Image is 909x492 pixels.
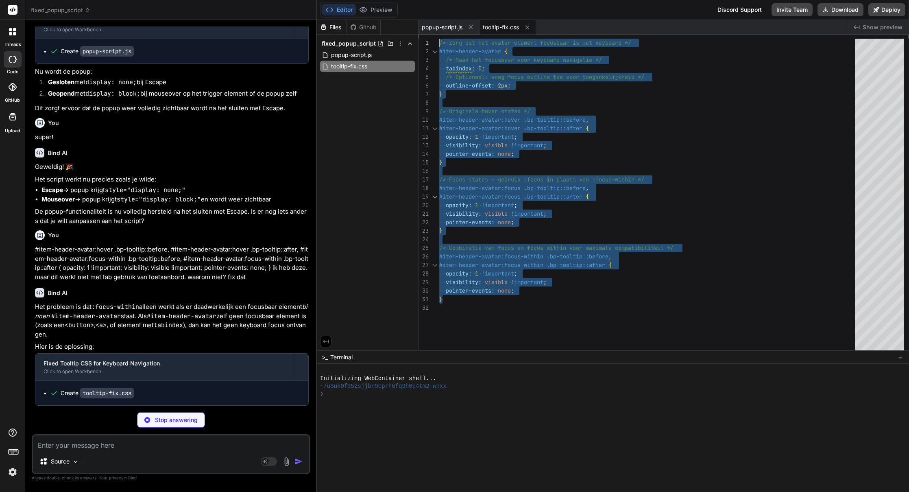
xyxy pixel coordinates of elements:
code: tabindex [154,321,183,329]
span: !important [511,142,543,149]
button: Preview [356,4,396,15]
span: 2px [498,82,508,89]
span: opacity: [446,201,472,209]
div: 29 [419,278,429,286]
label: GitHub [5,97,20,104]
span: Terminal [330,353,353,361]
button: Invite Team [772,3,813,16]
div: 18 [419,184,429,192]
span: !important [511,278,543,286]
span: !important [482,201,514,209]
div: 7 [419,90,429,98]
p: De popup-functionaliteit is nu volledig hersteld na het sluiten met Escape. Is er nog iets anders... [35,207,309,225]
p: Always double-check its answers. Your in Bind [32,474,310,482]
div: 22 [419,218,429,227]
p: Het script werkt nu precies zoals je wilde: [35,175,309,184]
button: Deploy [868,3,905,16]
code: style="display: none;" [105,186,185,194]
code: #item-header-avatar [51,312,121,320]
div: 27 [419,261,429,269]
div: Click to collapse the range. [429,192,440,201]
span: .bp-tooltip::after [524,125,582,132]
div: 25 [419,244,429,252]
span: tooltip-fix.css [330,61,368,71]
span: visibility: [446,142,482,149]
code: display: block; [85,90,140,98]
h6: You [48,231,59,239]
span: , [608,253,612,260]
span: ; [514,201,517,209]
div: 28 [419,269,429,278]
span: !important [511,210,543,217]
span: /* Originele hover states */ [439,107,530,115]
span: >_ [322,353,328,361]
p: super! [35,133,309,142]
div: Click to open Workbench [44,368,287,375]
label: Upload [5,127,20,134]
span: 1 [475,270,478,277]
label: threads [4,41,21,48]
label: code [7,68,18,75]
span: ; [514,133,517,140]
div: 1 [419,39,429,47]
span: ; [543,278,547,286]
div: 31 [419,295,429,304]
div: 2 [419,47,429,56]
p: #item-header-avatar:hover .bp-tooltip::before, #item-header-avatar:hover .bp-tooltip::after, #ite... [35,245,309,282]
span: ; [543,142,547,149]
div: 17 [419,175,429,184]
span: 0 [478,65,482,72]
div: Click to collapse the range. [429,261,440,269]
div: Discord Support [713,3,767,16]
span: .bp-tooltip::before [547,253,608,260]
span: pointer-events: [446,287,495,294]
span: , [586,184,589,192]
span: pointer-events: [446,150,495,157]
div: 19 [419,192,429,201]
span: } [439,159,443,166]
span: .bp-tooltip::before [524,116,586,123]
p: Hier is de oplossing: [35,342,309,352]
span: ; [511,150,514,157]
span: visible [485,210,508,217]
div: Create [61,47,134,55]
span: .bp-tooltip::after [547,261,605,269]
strong: Mouseover [41,195,75,203]
span: { [586,193,589,200]
code: <a> [96,321,107,329]
span: ; [482,65,485,72]
div: 4 [419,64,429,73]
img: icon [294,457,303,466]
strong: Geopend [48,90,74,97]
span: { [504,48,508,55]
span: /* Combinatie van focus en focus-within voor maxim [439,244,602,251]
span: { [586,125,589,132]
span: !important [482,270,514,277]
strong: Escape [41,186,63,194]
p: Dit zorgt ervoor dat de popup weer volledig zichtbaar wordt na het sluiten met Escape. [35,104,309,113]
code: <button> [65,321,94,329]
div: 11 [419,124,429,133]
span: /* Optioneel: voeg focus outline toe voor toeganke [446,73,608,81]
span: lijkheid */ [608,73,644,81]
div: 20 [419,201,429,210]
span: ; [511,287,514,294]
span: visibility: [446,210,482,217]
span: #item-header-avatar:hover [439,116,521,123]
span: pointer-events: [446,219,495,226]
span: ❯ [320,390,323,398]
div: 6 [419,81,429,90]
span: #item-header-avatar:focus-within [439,261,543,269]
span: tabindex: [446,65,475,72]
code: style="display: block;" [117,195,201,203]
span: #item-header-avatar:hover [439,125,521,132]
span: .bp-tooltip::after [524,193,582,200]
span: outline-offset: [446,82,495,89]
h6: Bind AI [48,149,68,157]
div: Click to collapse the range. [429,47,440,56]
div: 26 [419,252,429,261]
h6: You [48,119,59,127]
div: 9 [419,107,429,116]
div: 16 [419,167,429,175]
span: visibility: [446,278,482,286]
